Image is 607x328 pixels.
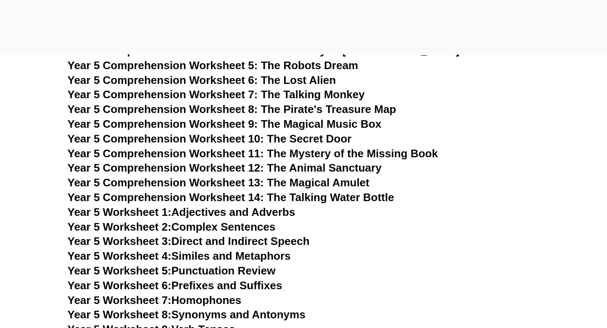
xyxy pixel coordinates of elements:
span: Year 5 Worksheet 5: [67,264,172,277]
a: Year 5 Worksheet 8:Synonyms and Antonyms [67,308,306,321]
a: Year 5 Comprehension Worksheet 11: The Mystery of the Missing Book [67,147,438,160]
a: Year 5 Worksheet 6:Prefixes and Suffixes [67,279,282,292]
span: Year 5 Worksheet 8: [67,308,172,321]
a: Year 5 Worksheet 3:Direct and Indirect Speech [67,235,309,247]
a: Year 5 Comprehension Worksheet 7: The Talking Monkey [67,88,365,101]
a: Year 5 Comprehension Worksheet 8: The Pirate's Treasure Map [67,103,396,116]
span: Year 5 Worksheet 6: [67,279,172,292]
a: Year 5 Comprehension Worksheet 9: The Magical Music Box [67,118,381,130]
span: Year 5 Worksheet 7: [67,294,172,306]
a: Year 5 Worksheet 4:Similes and Metaphors [67,250,291,262]
a: Year 5 Worksheet 1:Adjectives and Adverbs [67,206,295,218]
a: Year 5 Comprehension Worksheet 14: The Talking Water Bottle [67,191,394,204]
a: Year 5 Comprehension Worksheet 12: The Animal Sanctuary [67,161,381,174]
a: Year 5 Worksheet 2:Complex Sentences [67,220,275,233]
span: Year 5 Worksheet 4: [67,250,172,262]
span: Year 5 Worksheet 1: [67,206,172,218]
a: Year 5 Comprehension Worksheet 5: The Robots Dream [67,59,358,72]
a: Year 5 Worksheet 5:Punctuation Review [67,264,275,277]
a: Year 5 Comprehension Worksheet 13: The Magical Amulet [67,176,369,189]
iframe: Chat Widget [462,233,607,328]
span: Year 5 Worksheet 2: [67,220,172,233]
a: Year 5 Comprehension Worksheet 10: The Secret Door [67,132,352,145]
a: Year 5 Worksheet 7:Homophones [67,294,242,306]
a: Year 5 Comprehension Worksheet 6: The Lost Alien [67,74,336,86]
span: Year 5 Worksheet 3: [67,235,172,247]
